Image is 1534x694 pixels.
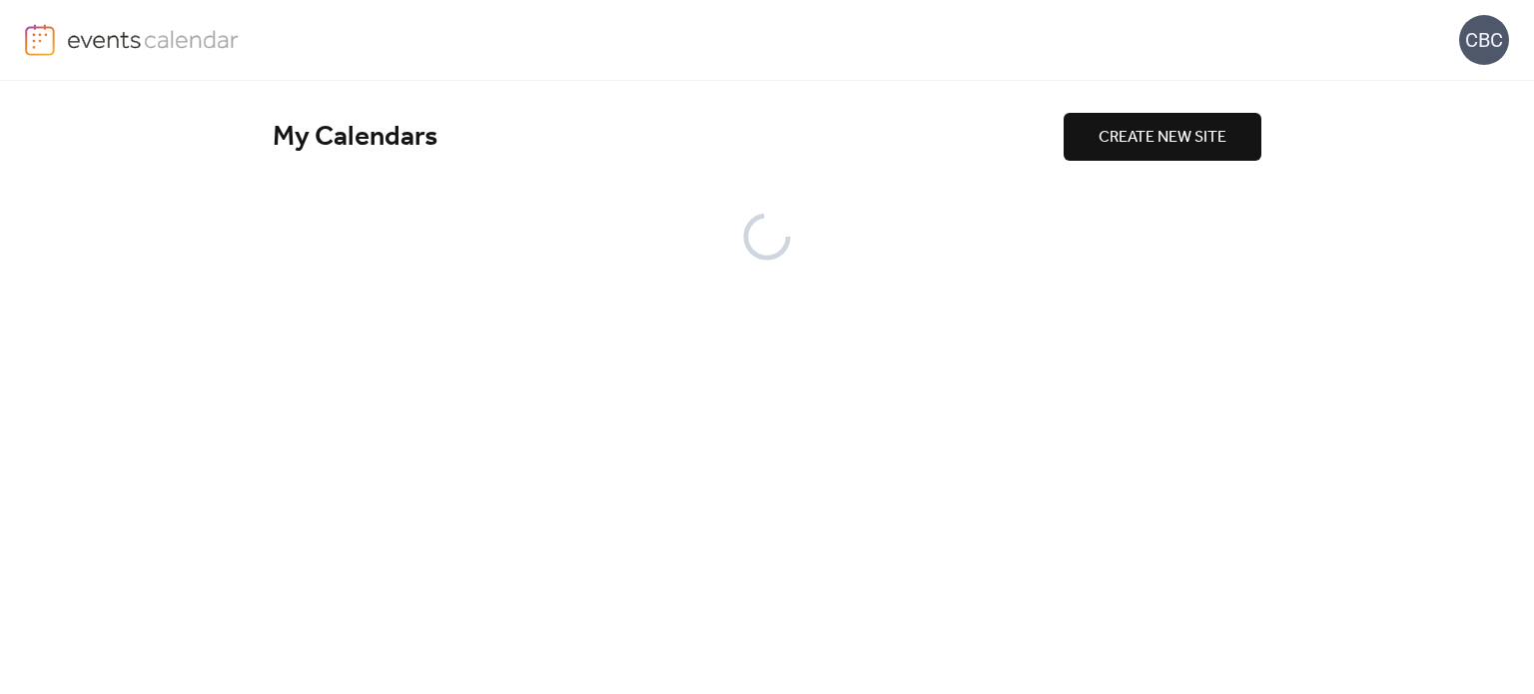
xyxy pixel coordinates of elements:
[67,24,240,54] img: logo-type
[25,24,55,56] img: logo
[1459,15,1509,65] div: CBC
[1064,113,1261,161] button: CREATE NEW SITE
[273,120,1064,155] div: My Calendars
[1099,126,1226,150] span: CREATE NEW SITE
